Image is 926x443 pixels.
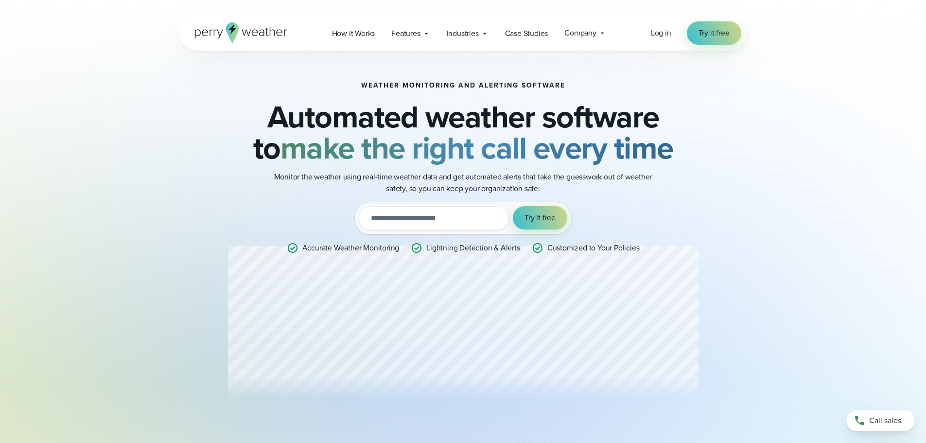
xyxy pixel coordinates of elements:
span: Call sales [869,415,901,426]
span: Try it free [699,27,730,39]
p: Lightning Detection & Alerts [426,242,520,254]
p: Monitor the weather using real-time weather data and get automated alerts that take the guesswork... [269,171,658,195]
h2: Automated weather software to [228,101,699,163]
span: How it Works [332,28,375,39]
a: Call sales [846,410,914,431]
a: Try it free [687,21,741,45]
button: Try it free [513,206,567,230]
span: Company [564,27,596,39]
p: Accurate Weather Monitoring [302,242,400,254]
h1: Weather Monitoring and Alerting Software [361,82,565,89]
a: Case Studies [497,23,557,43]
span: Log in [651,27,671,38]
span: Industries [447,28,479,39]
a: How it Works [324,23,384,43]
span: Try it free [524,212,556,224]
strong: make the right call every time [280,125,673,171]
p: Customized to Your Policies [547,242,640,254]
span: Features [391,28,420,39]
a: Log in [651,27,671,39]
span: Case Studies [505,28,548,39]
